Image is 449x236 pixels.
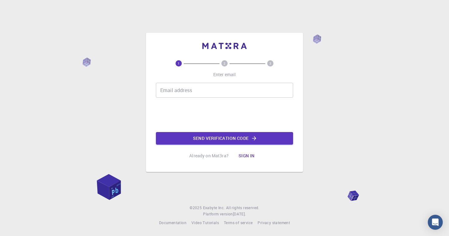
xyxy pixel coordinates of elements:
a: Privacy statement [258,220,290,226]
span: Privacy statement [258,220,290,225]
span: [DATE] . [233,211,246,216]
div: Open Intercom Messenger [428,215,443,230]
text: 1 [178,61,180,66]
p: Already on Mat3ra? [189,153,229,159]
iframe: reCAPTCHA [177,103,272,127]
a: Documentation [159,220,186,226]
span: Documentation [159,220,186,225]
button: Sign in [234,150,260,162]
a: Video Tutorials [191,220,219,226]
a: Terms of service [224,220,253,226]
span: © 2025 [190,205,203,211]
span: Terms of service [224,220,253,225]
a: Exabyte Inc. [203,205,225,211]
text: 3 [269,61,271,66]
a: [DATE]. [233,211,246,217]
text: 2 [224,61,225,66]
p: Enter email [213,71,236,78]
button: Send verification code [156,132,293,145]
span: All rights reserved. [226,205,259,211]
span: Video Tutorials [191,220,219,225]
span: Platform version [203,211,233,217]
span: Exabyte Inc. [203,205,225,210]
